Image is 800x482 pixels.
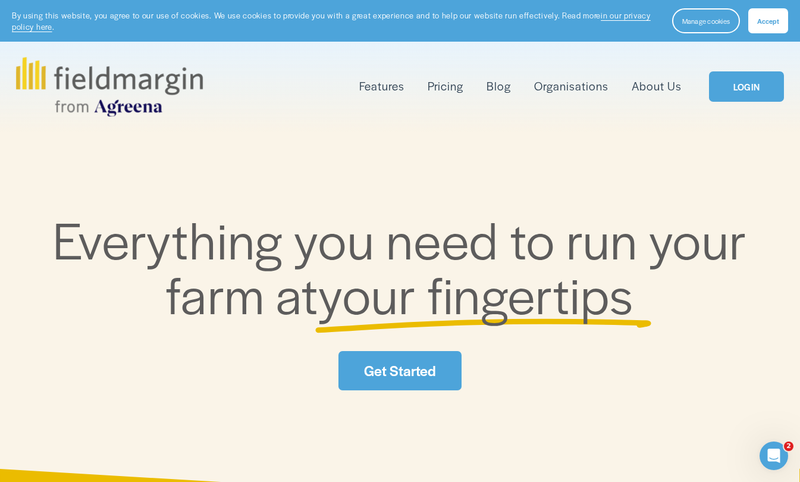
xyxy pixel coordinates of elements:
p: By using this website, you agree to our use of cookies. We use cookies to provide you with a grea... [12,10,660,33]
span: 2 [784,442,793,451]
a: Blog [487,77,511,96]
img: fieldmargin.com [16,57,203,117]
span: Accept [757,16,779,26]
span: Everything you need to run your farm at [53,203,758,329]
a: LOGIN [709,71,784,102]
iframe: Intercom live chat [760,442,788,470]
a: folder dropdown [359,77,404,96]
span: Manage cookies [682,16,730,26]
a: Get Started [338,351,461,391]
a: in our privacy policy here [12,10,651,32]
a: Pricing [428,77,463,96]
span: your fingertips [318,258,634,329]
a: Organisations [534,77,608,96]
span: Features [359,78,404,95]
a: About Us [632,77,682,96]
button: Manage cookies [672,8,740,33]
button: Accept [748,8,788,33]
